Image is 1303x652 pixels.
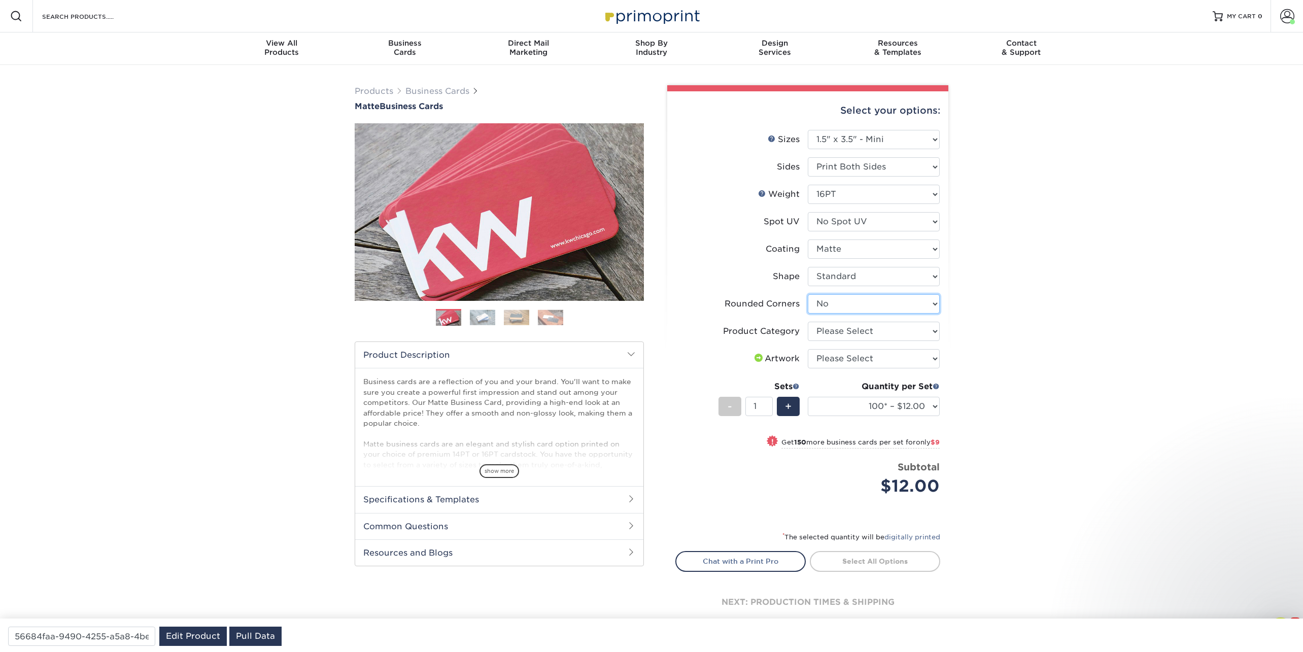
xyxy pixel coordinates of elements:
[344,32,467,65] a: BusinessCards
[1227,12,1256,21] span: MY CART
[590,39,713,48] span: Shop By
[675,572,940,633] div: next: production times & shipping
[355,67,644,357] img: Matte 01
[959,39,1083,57] div: & Support
[794,438,806,446] strong: 150
[220,32,344,65] a: View AllProducts
[355,101,644,111] a: MatteBusiness Cards
[766,243,800,255] div: Coating
[355,342,643,368] h2: Product Description
[538,310,563,325] img: Business Cards 04
[810,551,940,571] a: Select All Options
[768,133,800,146] div: Sizes
[1268,617,1293,642] iframe: Intercom live chat
[781,438,940,449] small: Get more business cards per set for
[355,101,380,111] span: Matte
[436,305,461,331] img: Business Cards 01
[728,399,732,414] span: -
[405,86,469,96] a: Business Cards
[590,39,713,57] div: Industry
[467,32,590,65] a: Direct MailMarketing
[355,539,643,566] h2: Resources and Blogs
[479,464,519,478] span: show more
[758,188,800,200] div: Weight
[1289,617,1301,626] span: 10
[504,310,529,325] img: Business Cards 03
[764,216,800,228] div: Spot UV
[713,39,836,48] span: Design
[344,39,467,57] div: Cards
[229,627,282,646] a: Pull Data
[836,32,959,65] a: Resources& Templates
[363,376,635,521] p: Business cards are a reflection of you and your brand. You'll want to make sure you create a powe...
[723,325,800,337] div: Product Category
[773,270,800,283] div: Shape
[931,438,940,446] span: $9
[836,39,959,57] div: & Templates
[470,310,495,325] img: Business Cards 02
[898,461,940,472] strong: Subtotal
[601,5,702,27] img: Primoprint
[752,353,800,365] div: Artwork
[159,627,227,646] a: Edit Product
[884,533,940,541] a: digitally printed
[718,381,800,393] div: Sets
[467,39,590,48] span: Direct Mail
[355,486,643,512] h2: Specifications & Templates
[590,32,713,65] a: Shop ByIndustry
[675,91,940,130] div: Select your options:
[836,39,959,48] span: Resources
[713,32,836,65] a: DesignServices
[344,39,467,48] span: Business
[777,161,800,173] div: Sides
[220,39,344,48] span: View All
[815,474,940,498] div: $12.00
[355,513,643,539] h2: Common Questions
[675,551,806,571] a: Chat with a Print Pro
[467,39,590,57] div: Marketing
[916,438,940,446] span: only
[713,39,836,57] div: Services
[808,381,940,393] div: Quantity per Set
[959,39,1083,48] span: Contact
[41,10,140,22] input: SEARCH PRODUCTS.....
[771,436,774,447] span: !
[1258,13,1262,20] span: 0
[355,86,393,96] a: Products
[220,39,344,57] div: Products
[782,533,940,541] small: The selected quantity will be
[355,101,644,111] h1: Business Cards
[725,298,800,310] div: Rounded Corners
[959,32,1083,65] a: Contact& Support
[785,399,792,414] span: +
